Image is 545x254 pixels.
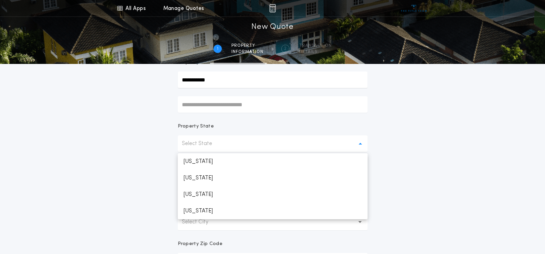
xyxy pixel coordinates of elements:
[269,4,276,12] img: img
[251,22,293,33] h1: New Quote
[299,43,332,48] span: Transaction
[299,49,332,55] span: details
[178,153,368,170] p: [US_STATE]
[178,170,368,186] p: [US_STATE]
[178,186,368,203] p: [US_STATE]
[178,241,222,247] p: Property Zip Code
[284,46,286,52] h2: 2
[182,140,223,148] p: Select State
[231,43,263,48] span: Property
[182,218,219,226] p: Select City
[401,5,427,12] img: vs-icon
[231,49,263,55] span: information
[178,203,368,219] p: [US_STATE]
[178,123,214,130] p: Property State
[178,135,368,152] button: Select State
[178,153,368,219] ul: Select State
[217,46,218,52] h2: 1
[178,214,368,230] button: Select City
